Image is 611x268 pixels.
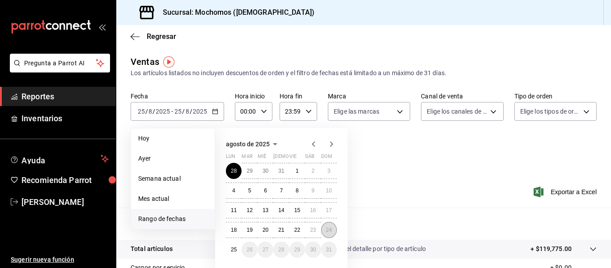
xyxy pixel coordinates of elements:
[427,107,487,116] span: Elige los canales de venta
[171,108,173,115] span: -
[326,247,332,253] abbr: 31 de agosto de 2025
[155,108,170,115] input: ----
[190,108,192,115] span: /
[153,108,155,115] span: /
[273,183,289,199] button: 7 de agosto de 2025
[235,93,272,99] label: Hora inicio
[21,196,109,208] span: [PERSON_NAME]
[21,90,109,102] span: Reportes
[246,207,252,213] abbr: 12 de agosto de 2025
[138,154,208,163] span: Ayer
[263,168,268,174] abbr: 30 de julio de 2025
[305,202,321,218] button: 16 de agosto de 2025
[232,187,235,194] abbr: 4 de agosto de 2025
[294,207,300,213] abbr: 15 de agosto de 2025
[246,227,252,233] abbr: 19 de agosto de 2025
[231,227,237,233] abbr: 18 de agosto de 2025
[258,202,273,218] button: 13 de agosto de 2025
[294,227,300,233] abbr: 22 de agosto de 2025
[231,207,237,213] abbr: 11 de agosto de 2025
[231,168,237,174] abbr: 28 de julio de 2025
[264,187,267,194] abbr: 6 de agosto de 2025
[226,202,242,218] button: 11 de agosto de 2025
[289,183,305,199] button: 8 de agosto de 2025
[148,108,153,115] input: --
[258,183,273,199] button: 6 de agosto de 2025
[21,112,109,124] span: Inventarios
[242,163,257,179] button: 29 de julio de 2025
[305,183,321,199] button: 9 de agosto de 2025
[321,183,337,199] button: 10 de agosto de 2025
[138,134,208,143] span: Hoy
[138,194,208,204] span: Mes actual
[321,153,332,163] abbr: domingo
[242,222,257,238] button: 19 de agosto de 2025
[273,242,289,258] button: 28 de agosto de 2025
[226,183,242,199] button: 4 de agosto de 2025
[305,153,314,163] abbr: sábado
[305,242,321,258] button: 30 de agosto de 2025
[242,153,252,163] abbr: martes
[280,93,317,99] label: Hora fin
[21,153,97,164] span: Ayuda
[296,168,299,174] abbr: 1 de agosto de 2025
[273,202,289,218] button: 14 de agosto de 2025
[156,7,314,18] h3: Sucursal: Mochomos ([DEMOGRAPHIC_DATA])
[294,247,300,253] abbr: 29 de agosto de 2025
[334,107,379,116] span: Elige las marcas
[326,227,332,233] abbr: 24 de agosto de 2025
[273,163,289,179] button: 31 de julio de 2025
[326,187,332,194] abbr: 10 de agosto de 2025
[278,247,284,253] abbr: 28 de agosto de 2025
[296,187,299,194] abbr: 8 de agosto de 2025
[163,56,174,68] img: Tooltip marker
[226,222,242,238] button: 18 de agosto de 2025
[289,153,297,163] abbr: viernes
[273,222,289,238] button: 21 de agosto de 2025
[226,163,242,179] button: 28 de julio de 2025
[263,207,268,213] abbr: 13 de agosto de 2025
[278,207,284,213] abbr: 14 de agosto de 2025
[273,153,326,163] abbr: jueves
[145,108,148,115] span: /
[131,68,597,78] div: Los artículos listados no incluyen descuentos de orden y el filtro de fechas está limitado a un m...
[6,65,110,74] a: Pregunta a Parrot AI
[321,202,337,218] button: 17 de agosto de 2025
[311,168,314,174] abbr: 2 de agosto de 2025
[182,108,185,115] span: /
[242,202,257,218] button: 12 de agosto de 2025
[11,255,109,264] span: Sugerir nueva función
[321,163,337,179] button: 3 de agosto de 2025
[226,139,280,149] button: agosto de 2025
[246,168,252,174] abbr: 29 de julio de 2025
[289,163,305,179] button: 1 de agosto de 2025
[311,187,314,194] abbr: 9 de agosto de 2025
[289,242,305,258] button: 29 de agosto de 2025
[327,168,331,174] abbr: 3 de agosto de 2025
[514,93,597,99] label: Tipo de orden
[258,153,266,163] abbr: miércoles
[263,227,268,233] abbr: 20 de agosto de 2025
[226,153,235,163] abbr: lunes
[21,174,109,186] span: Recomienda Parrot
[530,244,572,254] p: + $119,775.00
[138,214,208,224] span: Rango de fechas
[248,187,251,194] abbr: 5 de agosto de 2025
[98,23,106,30] button: open_drawer_menu
[310,247,316,253] abbr: 30 de agosto de 2025
[258,163,273,179] button: 30 de julio de 2025
[326,207,332,213] abbr: 17 de agosto de 2025
[185,108,190,115] input: --
[147,32,176,41] span: Regresar
[10,54,110,72] button: Pregunta a Parrot AI
[258,242,273,258] button: 27 de agosto de 2025
[520,107,580,116] span: Elige los tipos de orden
[231,247,237,253] abbr: 25 de agosto de 2025
[138,174,208,183] span: Semana actual
[535,187,597,197] button: Exportar a Excel
[263,247,268,253] abbr: 27 de agosto de 2025
[137,108,145,115] input: --
[280,187,283,194] abbr: 7 de agosto de 2025
[24,59,96,68] span: Pregunta a Parrot AI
